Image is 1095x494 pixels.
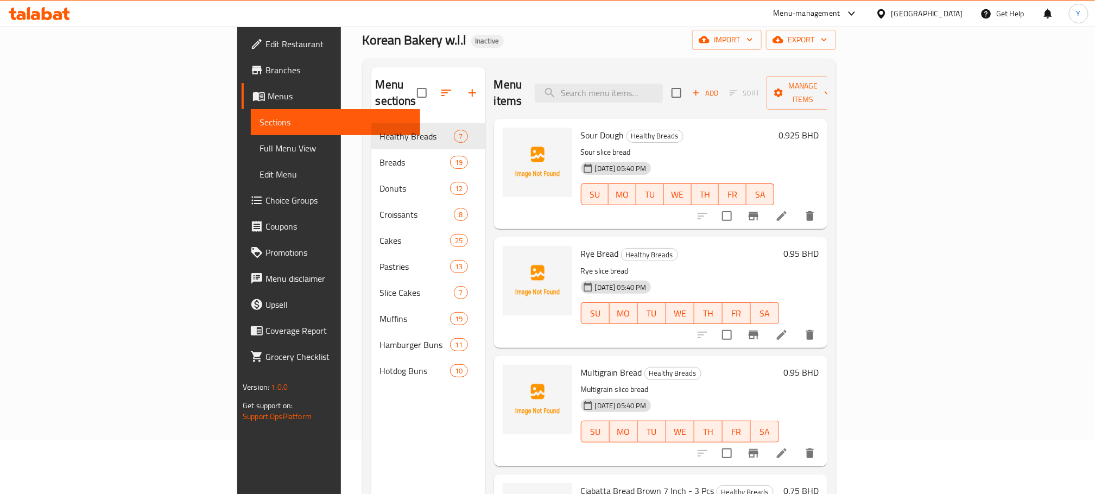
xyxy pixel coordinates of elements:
span: [DATE] 05:40 PM [591,401,651,411]
button: WE [666,421,694,442]
div: [GEOGRAPHIC_DATA] [891,8,963,20]
div: Menu-management [774,7,840,20]
div: Healthy Breads [644,367,701,380]
span: Grocery Checklist [265,350,412,363]
a: Upsell [242,292,420,318]
span: Healthy Breads [627,130,683,142]
div: Healthy Breads [621,248,678,261]
span: Branches [265,64,412,77]
div: Croissants8 [371,201,485,227]
span: [DATE] 05:40 PM [591,163,651,174]
div: items [454,286,467,299]
button: SA [746,183,774,205]
a: Branches [242,57,420,83]
span: Y [1077,8,1081,20]
button: Add [688,85,723,102]
div: Healthy Breads [626,130,683,143]
button: FR [723,421,751,442]
span: Korean Bakery w.l.l [363,28,467,52]
a: Grocery Checklist [242,344,420,370]
span: Select to update [716,324,738,346]
a: Support.OpsPlatform [243,409,312,423]
span: 8 [454,210,467,220]
span: FR [727,306,746,321]
span: Donuts [380,182,451,195]
span: 12 [451,183,467,194]
div: items [450,234,467,247]
a: Coupons [242,213,420,239]
h2: Menu items [494,77,522,109]
div: Slice Cakes [380,286,454,299]
span: Edit Restaurant [265,37,412,50]
button: MO [610,421,638,442]
span: 19 [451,157,467,168]
p: Multigrain slice bread [581,383,779,396]
span: Pastries [380,260,451,273]
div: items [450,364,467,377]
span: Select section first [723,85,767,102]
div: Pastries13 [371,254,485,280]
span: WE [670,306,690,321]
button: Add section [459,80,485,106]
span: Cakes [380,234,451,247]
img: Multigrain Bread [503,365,572,434]
span: Menu disclaimer [265,272,412,285]
span: SU [586,424,605,440]
span: export [775,33,827,47]
span: 13 [451,262,467,272]
span: SA [755,424,775,440]
button: delete [797,203,823,229]
a: Menu disclaimer [242,265,420,292]
div: Cakes25 [371,227,485,254]
span: 11 [451,340,467,350]
div: Hamburger Buns [380,338,451,351]
button: SU [581,421,610,442]
a: Edit menu item [775,328,788,341]
p: Rye slice bread [581,264,779,278]
div: Breads19 [371,149,485,175]
span: Croissants [380,208,454,221]
span: Add [691,87,720,99]
input: search [535,84,663,103]
div: Hotdog Buns10 [371,358,485,384]
span: Promotions [265,246,412,259]
button: Branch-specific-item [740,440,767,466]
button: SA [751,302,779,324]
span: TH [696,187,715,202]
div: items [454,208,467,221]
span: Add item [688,85,723,102]
span: Select all sections [410,81,433,104]
span: SU [586,306,605,321]
a: Menus [242,83,420,109]
button: delete [797,322,823,348]
div: Healthy Breads [380,130,454,143]
span: Choice Groups [265,194,412,207]
span: MO [614,306,634,321]
div: Inactive [471,35,504,48]
a: Sections [251,109,420,135]
p: Sour slice bread [581,145,774,159]
span: FR [727,424,746,440]
span: TU [642,306,662,321]
span: 7 [454,131,467,142]
span: import [701,33,753,47]
span: SU [586,187,605,202]
span: Healthy Breads [645,367,701,379]
span: Breads [380,156,451,169]
span: Select section [665,81,688,104]
span: TH [699,306,718,321]
div: items [454,130,467,143]
span: Hotdog Buns [380,364,451,377]
button: TU [638,421,666,442]
button: TH [694,421,723,442]
button: SU [581,183,609,205]
span: Coupons [265,220,412,233]
a: Edit menu item [775,447,788,460]
button: FR [723,302,751,324]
